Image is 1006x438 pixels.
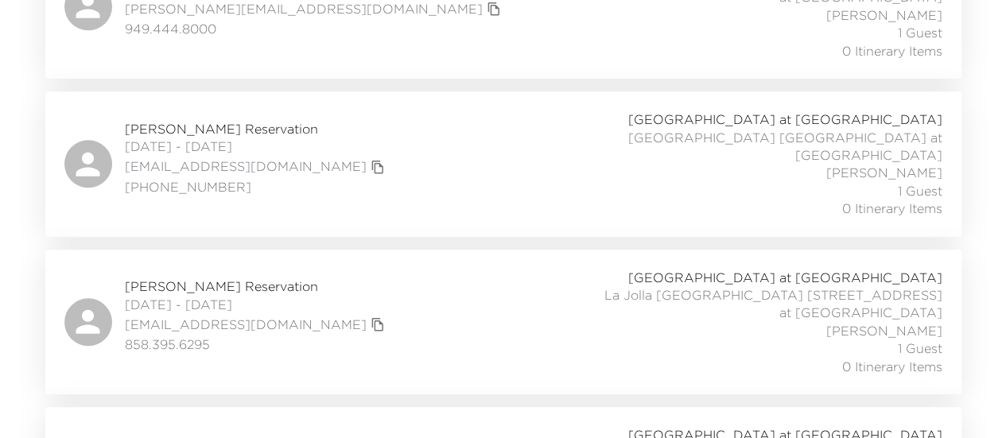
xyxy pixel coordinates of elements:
[591,129,942,165] span: [GEOGRAPHIC_DATA] [GEOGRAPHIC_DATA] at [GEOGRAPHIC_DATA]
[125,277,389,295] span: [PERSON_NAME] Reservation
[45,91,961,236] a: [PERSON_NAME] Reservation[DATE] - [DATE][EMAIL_ADDRESS][DOMAIN_NAME]copy primary member email[PHO...
[628,110,942,128] span: [GEOGRAPHIC_DATA] at [GEOGRAPHIC_DATA]
[898,182,942,200] span: 1 Guest
[628,269,942,286] span: [GEOGRAPHIC_DATA] at [GEOGRAPHIC_DATA]
[125,178,389,196] span: [PHONE_NUMBER]
[125,157,367,175] a: [EMAIL_ADDRESS][DOMAIN_NAME]
[125,316,367,333] a: [EMAIL_ADDRESS][DOMAIN_NAME]
[842,42,942,60] span: 0 Itinerary Items
[125,296,389,313] span: [DATE] - [DATE]
[591,286,942,322] span: La Jolla [GEOGRAPHIC_DATA] [STREET_ADDRESS] at [GEOGRAPHIC_DATA]
[842,358,942,375] span: 0 Itinerary Items
[367,156,389,178] button: copy primary member email
[125,20,505,37] span: 949.444.8000
[125,120,389,138] span: [PERSON_NAME] Reservation
[125,335,389,353] span: 858.395.6295
[826,164,942,181] span: [PERSON_NAME]
[125,138,389,155] span: [DATE] - [DATE]
[826,322,942,339] span: [PERSON_NAME]
[826,6,942,24] span: [PERSON_NAME]
[45,250,961,394] a: [PERSON_NAME] Reservation[DATE] - [DATE][EMAIL_ADDRESS][DOMAIN_NAME]copy primary member email858....
[842,200,942,217] span: 0 Itinerary Items
[898,24,942,41] span: 1 Guest
[898,339,942,357] span: 1 Guest
[367,313,389,335] button: copy primary member email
